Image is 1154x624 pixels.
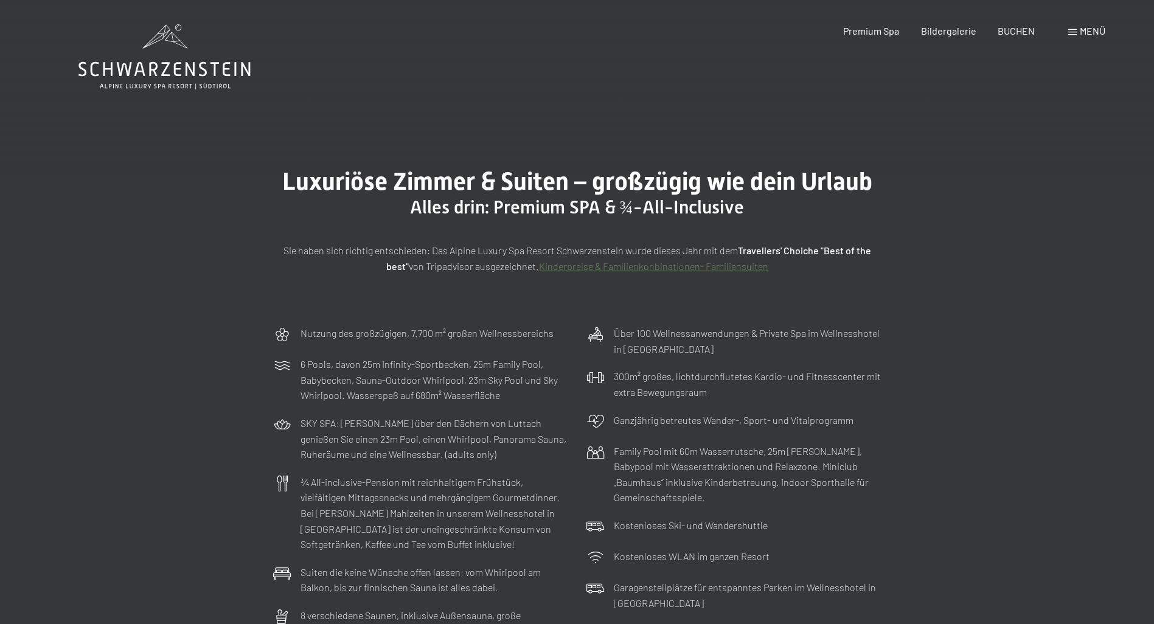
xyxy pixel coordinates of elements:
[998,25,1035,36] a: BUCHEN
[273,243,881,274] p: Sie haben sich richtig entschieden: Das Alpine Luxury Spa Resort Schwarzenstein wurde dieses Jahr...
[614,518,768,533] p: Kostenloses Ski- und Wandershuttle
[410,196,745,218] span: Alles drin: Premium SPA & ¾-All-Inclusive
[614,369,881,400] p: 300m² großes, lichtdurchflutetes Kardio- und Fitnesscenter mit extra Bewegungsraum
[1080,25,1105,36] span: Menü
[301,325,554,341] p: Nutzung des großzügigen, 7.700 m² großen Wellnessbereichs
[282,167,872,196] span: Luxuriöse Zimmer & Suiten – großzügig wie dein Urlaub
[614,325,881,356] p: Über 100 Wellnessanwendungen & Private Spa im Wellnesshotel in [GEOGRAPHIC_DATA]
[921,25,976,36] a: Bildergalerie
[614,443,881,505] p: Family Pool mit 60m Wasserrutsche, 25m [PERSON_NAME], Babypool mit Wasserattraktionen und Relaxzo...
[301,356,568,403] p: 6 Pools, davon 25m Infinity-Sportbecken, 25m Family Pool, Babybecken, Sauna-Outdoor Whirlpool, 23...
[301,474,568,552] p: ¾ All-inclusive-Pension mit reichhaltigem Frühstück, vielfältigen Mittagssnacks und mehrgängigem ...
[614,549,770,564] p: Kostenloses WLAN im ganzen Resort
[386,244,871,272] strong: Travellers' Choiche "Best of the best"
[614,580,881,611] p: Garagenstellplätze für entspanntes Parken im Wellnesshotel in [GEOGRAPHIC_DATA]
[843,25,899,36] a: Premium Spa
[301,564,568,595] p: Suiten die keine Wünsche offen lassen: vom Whirlpool am Balkon, bis zur finnischen Sauna ist alle...
[614,412,853,428] p: Ganzjährig betreutes Wander-, Sport- und Vitalprogramm
[301,415,568,462] p: SKY SPA: [PERSON_NAME] über den Dächern von Luttach genießen Sie einen 23m Pool, einen Whirlpool,...
[539,260,768,272] a: Kinderpreise & Familienkonbinationen- Familiensuiten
